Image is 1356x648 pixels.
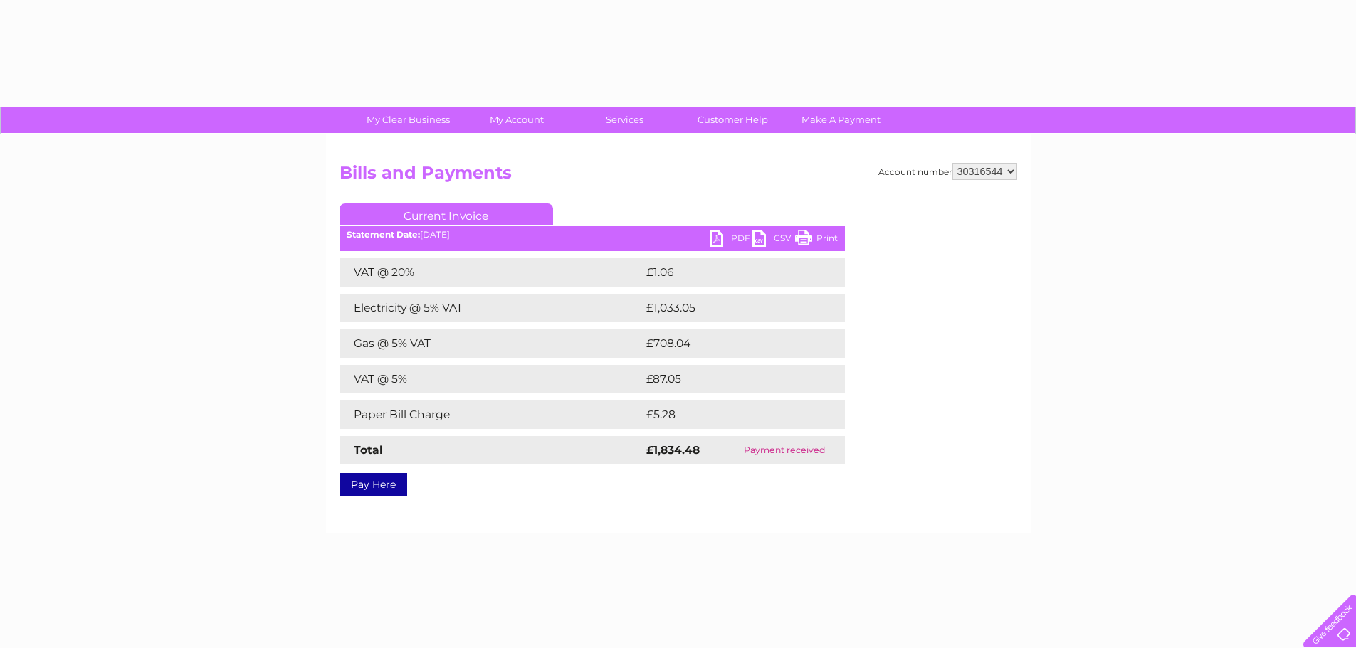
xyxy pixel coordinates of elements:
[340,163,1017,190] h2: Bills and Payments
[340,329,643,358] td: Gas @ 5% VAT
[674,107,792,133] a: Customer Help
[340,400,643,429] td: Paper Bill Charge
[710,230,752,250] a: PDF
[643,294,822,322] td: £1,033.05
[354,443,383,457] strong: Total
[340,294,643,322] td: Electricity @ 5% VAT
[643,400,811,429] td: £5.28
[643,329,820,358] td: £708.04
[795,230,838,250] a: Print
[340,258,643,287] td: VAT @ 20%
[878,163,1017,180] div: Account number
[643,365,816,393] td: £87.05
[782,107,900,133] a: Make A Payment
[347,229,420,240] b: Statement Date:
[725,436,845,464] td: Payment received
[458,107,575,133] a: My Account
[646,443,700,457] strong: £1,834.48
[643,258,811,287] td: £1.06
[566,107,683,133] a: Services
[340,230,845,240] div: [DATE]
[752,230,795,250] a: CSV
[340,203,553,225] a: Current Invoice
[349,107,467,133] a: My Clear Business
[340,365,643,393] td: VAT @ 5%
[340,473,407,496] a: Pay Here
